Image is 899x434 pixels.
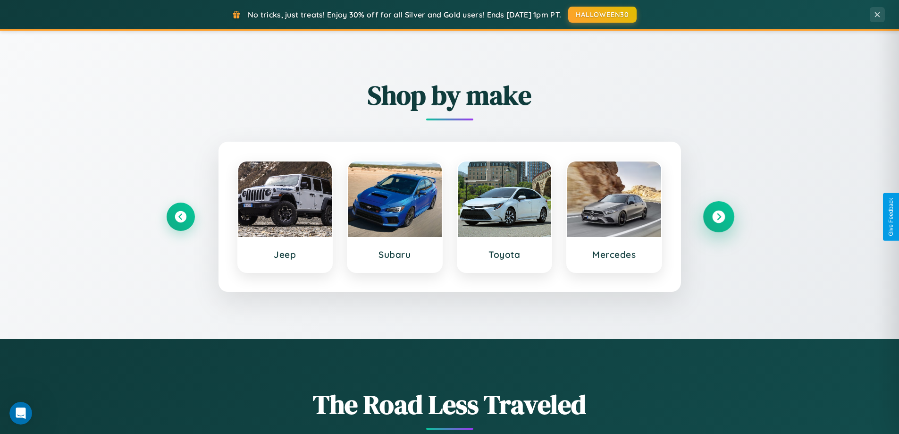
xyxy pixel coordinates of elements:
[167,77,733,113] h2: Shop by make
[888,198,894,236] div: Give Feedback
[568,7,637,23] button: HALLOWEEN30
[467,249,542,260] h3: Toyota
[248,10,561,19] span: No tricks, just treats! Enjoy 30% off for all Silver and Gold users! Ends [DATE] 1pm PT.
[248,249,323,260] h3: Jeep
[9,402,32,425] iframe: Intercom live chat
[357,249,432,260] h3: Subaru
[167,386,733,423] h1: The Road Less Traveled
[577,249,652,260] h3: Mercedes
